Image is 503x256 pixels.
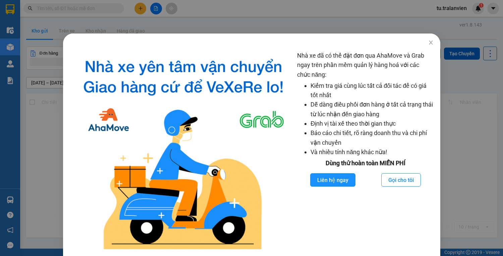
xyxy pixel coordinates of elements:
li: Báo cáo chi tiết, rõ ràng doanh thu và chi phí vận chuyển [311,128,434,147]
li: Và nhiều tính năng khác nữa! [311,147,434,157]
div: Dùng thử hoàn toàn MIỄN PHÍ [297,158,434,168]
li: Kiểm tra giá cùng lúc tất cả đối tác để có giá tốt nhất [311,81,434,100]
li: Định vị tài xế theo thời gian thực [311,119,434,128]
li: Dễ dàng điều phối đơn hàng ở tất cả trạng thái từ lúc nhận đến giao hàng [311,100,434,119]
span: close [428,40,434,45]
img: logo [75,51,292,255]
span: Liên hệ ngay [317,176,348,184]
button: Liên hệ ngay [310,173,355,187]
span: Gọi cho tôi [388,176,413,184]
button: Close [422,34,440,52]
div: Nhà xe đã có thể đặt đơn qua AhaMove và Grab ngay trên phần mềm quản lý hàng hoá với các chức năng: [297,51,434,255]
button: Gọi cho tôi [381,173,421,187]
